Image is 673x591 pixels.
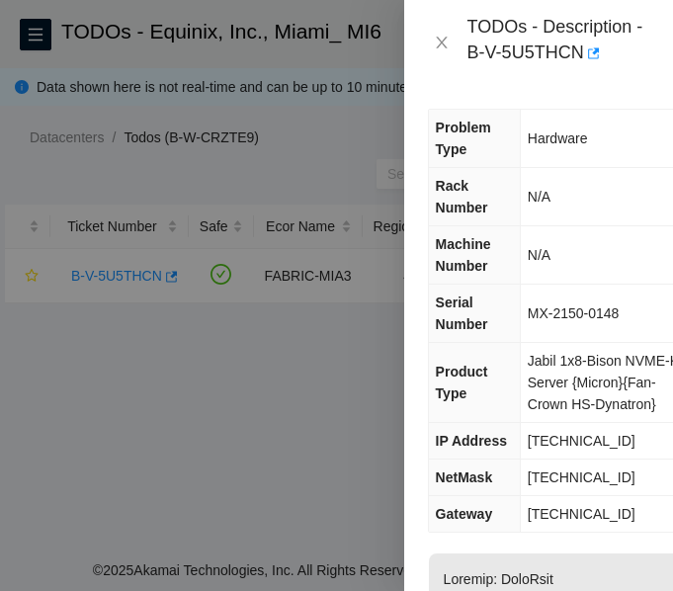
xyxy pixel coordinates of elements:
span: N/A [528,189,550,205]
span: N/A [528,247,550,263]
span: [TECHNICAL_ID] [528,469,635,485]
div: TODOs - Description - B-V-5U5THCN [467,16,649,69]
span: close [434,35,450,50]
span: Hardware [528,130,588,146]
span: Rack Number [436,178,488,215]
span: IP Address [436,433,507,449]
span: [TECHNICAL_ID] [528,506,635,522]
span: Product Type [436,364,488,401]
span: Gateway [436,506,493,522]
span: Problem Type [436,120,491,157]
span: NetMask [436,469,493,485]
button: Close [428,34,456,52]
span: Machine Number [436,236,491,274]
span: Serial Number [436,295,488,332]
span: MX-2150-0148 [528,305,620,321]
span: [TECHNICAL_ID] [528,433,635,449]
